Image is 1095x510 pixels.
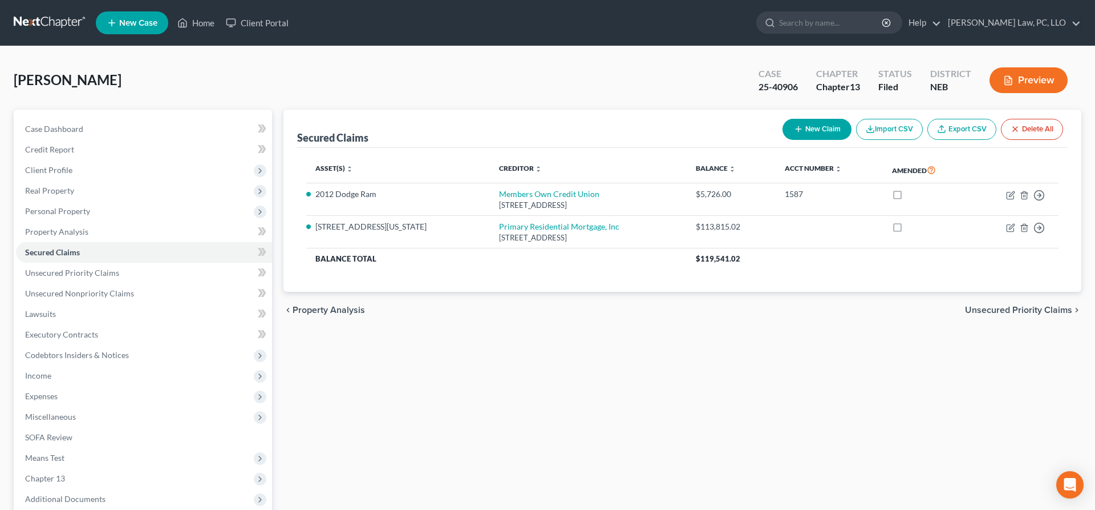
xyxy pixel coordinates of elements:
div: Secured Claims [297,131,368,144]
div: Open Intercom Messenger [1056,471,1084,499]
li: 2012 Dodge Ram [315,188,481,200]
a: Client Portal [220,13,294,33]
div: 1587 [785,188,873,200]
button: New Claim [782,119,851,140]
i: unfold_more [346,166,353,172]
div: $113,815.02 [696,221,766,232]
span: Lawsuits [25,309,56,319]
a: Creditor unfold_more [499,164,542,172]
div: Chapter [816,67,860,81]
span: SOFA Review [25,432,72,442]
span: Credit Report [25,144,74,154]
div: Chapter [816,81,860,94]
div: 25-40906 [759,81,798,94]
div: NEB [930,81,971,94]
span: Income [25,371,51,380]
div: Status [878,67,912,81]
span: Codebtors Insiders & Notices [25,350,129,360]
a: Asset(s) unfold_more [315,164,353,172]
th: Amended [883,157,971,183]
div: Case [759,67,798,81]
span: Client Profile [25,165,72,175]
a: Balance unfold_more [696,164,736,172]
span: Expenses [25,391,58,401]
a: Primary Residential Mortgage, Inc [499,222,619,231]
li: [STREET_ADDRESS][US_STATE] [315,221,481,232]
a: Acct Number unfold_more [785,164,842,172]
a: Members Own Credit Union [499,189,599,199]
button: chevron_left Property Analysis [283,306,365,315]
span: Miscellaneous [25,412,76,421]
a: Lawsuits [16,304,272,324]
a: Home [172,13,220,33]
span: Real Property [25,186,74,195]
span: New Case [119,19,157,27]
span: 13 [850,81,860,92]
a: [PERSON_NAME] Law, PC, LLO [942,13,1081,33]
div: [STREET_ADDRESS] [499,232,678,243]
a: Credit Report [16,139,272,160]
span: Unsecured Priority Claims [25,268,119,278]
span: Unsecured Nonpriority Claims [25,288,134,298]
i: chevron_left [283,306,293,315]
i: unfold_more [729,166,736,172]
span: [PERSON_NAME] [14,71,121,88]
div: $5,726.00 [696,188,766,200]
a: Case Dashboard [16,119,272,139]
button: Preview [989,67,1068,93]
span: $119,541.02 [696,254,740,263]
div: [STREET_ADDRESS] [499,200,678,211]
button: Unsecured Priority Claims chevron_right [965,306,1081,315]
button: Import CSV [856,119,923,140]
i: unfold_more [535,166,542,172]
span: Executory Contracts [25,330,98,339]
div: Filed [878,81,912,94]
i: chevron_right [1072,306,1081,315]
i: unfold_more [835,166,842,172]
span: Chapter 13 [25,473,65,483]
input: Search by name... [779,12,883,33]
th: Balance Total [306,248,687,269]
a: Property Analysis [16,222,272,242]
span: Property Analysis [293,306,365,315]
a: Unsecured Priority Claims [16,263,272,283]
a: SOFA Review [16,427,272,448]
a: Help [903,13,941,33]
a: Secured Claims [16,242,272,263]
a: Export CSV [927,119,996,140]
button: Delete All [1001,119,1063,140]
a: Unsecured Nonpriority Claims [16,283,272,304]
span: Secured Claims [25,247,80,257]
a: Executory Contracts [16,324,272,345]
span: Means Test [25,453,64,463]
span: Case Dashboard [25,124,83,134]
span: Personal Property [25,206,90,216]
span: Unsecured Priority Claims [965,306,1072,315]
div: District [930,67,971,81]
span: Additional Documents [25,494,106,504]
span: Property Analysis [25,227,88,236]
